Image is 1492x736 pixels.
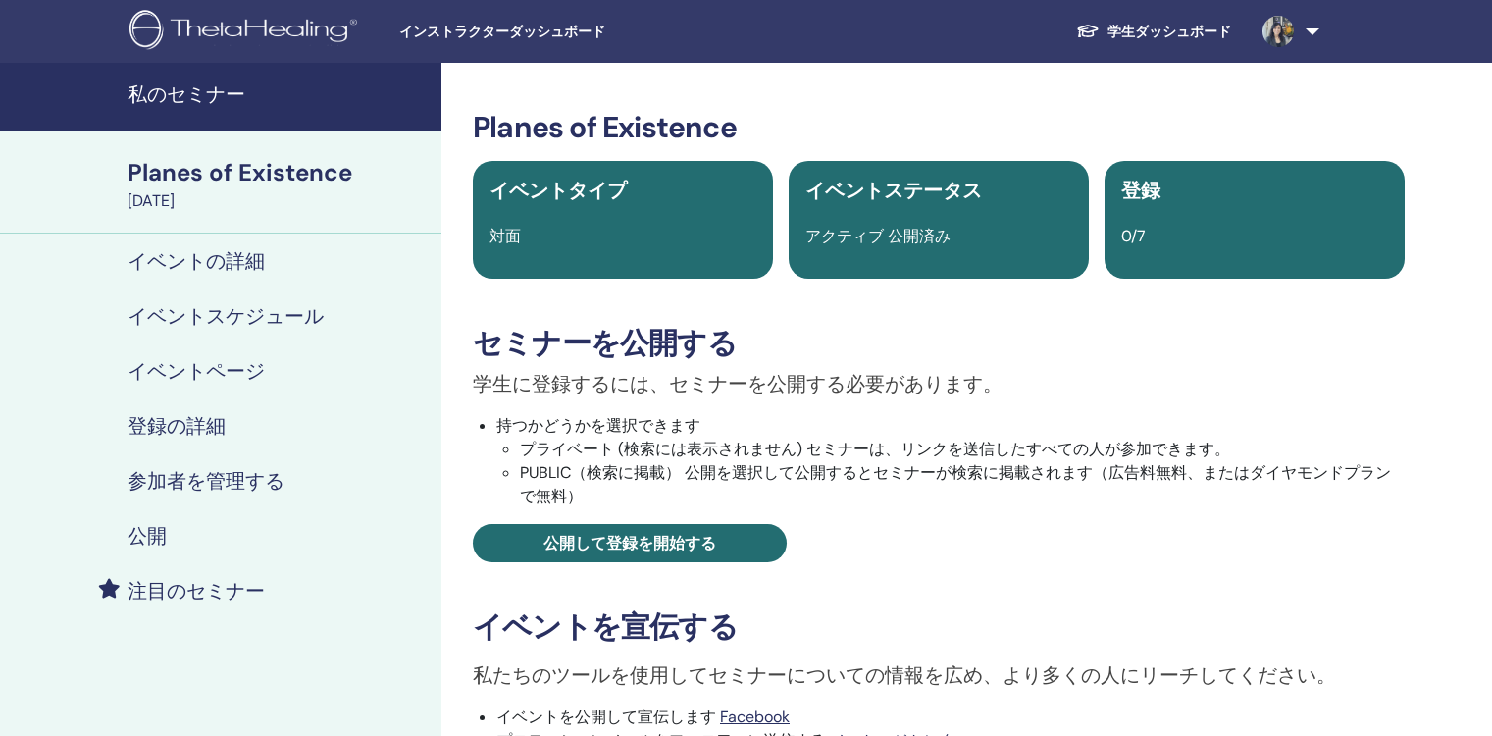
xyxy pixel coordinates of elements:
h4: イベントページ [128,359,265,383]
a: 学生ダッシュボード [1060,14,1247,50]
li: PUBLIC（検索に掲載） 公開を選択して公開するとセミナーが検索に掲載されます（広告料無料、またはダイヤモンドプランで無料） [520,461,1405,508]
h4: 公開 [128,524,167,548]
p: 私たちのツールを使用してセミナーについての情報を広め、より多くの人にリーチしてください。 [473,660,1405,690]
h4: 参加者を管理する [128,469,284,493]
img: logo.png [129,10,364,54]
font: 持つかどうかを選択できます [496,415,700,436]
div: Planes of Existence [128,156,430,189]
h4: イベントの詳細 [128,249,265,273]
span: 0/7 [1121,226,1146,246]
h3: Planes of Existence [473,110,1405,145]
li: プライベート (検索には表示されません) セミナーは、リンクを送信したすべての人が参加できます。 [520,438,1405,461]
h3: イベントを宣伝する [473,609,1405,645]
li: イベントを公開して宣伝します [496,706,1405,729]
a: 公開して登録を開始する [473,524,787,562]
span: アクティブ 公開済み [805,226,951,246]
img: graduation-cap-white.svg [1076,23,1100,39]
div: [DATE] [128,189,430,213]
h4: 注目のセミナー [128,579,265,603]
span: イベントタイプ [489,178,627,203]
h3: セミナーを公開する [473,326,1405,361]
h4: イベントスケジュール [128,304,324,328]
a: Planes of Existence[DATE] [116,156,441,213]
span: 公開して登録を開始する [543,533,716,553]
h4: 登録の詳細 [128,414,226,438]
span: 登録 [1121,178,1160,203]
span: インストラクターダッシュボード [399,22,694,42]
h4: 私のセミナー [128,82,430,106]
img: default.jpg [1262,16,1294,47]
span: 対面 [489,226,521,246]
a: Facebook [720,707,790,727]
p: 学生に登録するには、セミナーを公開する必要があります。 [473,369,1405,398]
font: 学生ダッシュボード [1107,23,1231,40]
span: イベントステータス [805,178,982,203]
